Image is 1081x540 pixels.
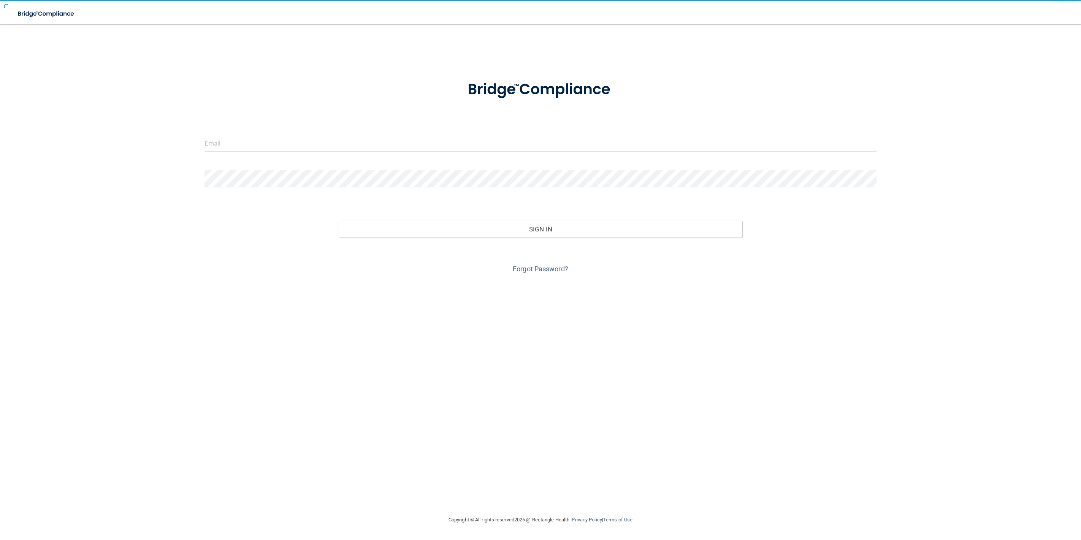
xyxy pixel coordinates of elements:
[402,508,679,532] div: Copyright © All rights reserved 2025 @ Rectangle Health | |
[452,70,629,109] img: bridge_compliance_login_screen.278c3ca4.svg
[603,517,632,523] a: Terms of Use
[11,6,81,22] img: bridge_compliance_login_screen.278c3ca4.svg
[572,517,602,523] a: Privacy Policy
[339,221,742,238] button: Sign In
[513,265,568,273] a: Forgot Password?
[204,135,877,152] input: Email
